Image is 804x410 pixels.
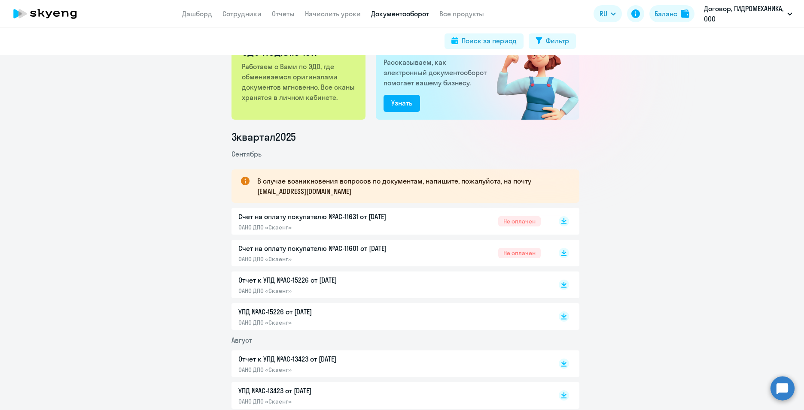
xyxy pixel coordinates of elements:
p: УПД №AC-13423 от [DATE] [238,386,419,396]
p: ОАНО ДПО «Скаенг» [238,255,419,263]
a: Дашборд [182,9,212,18]
a: Сотрудники [222,9,262,18]
a: Начислить уроки [305,9,361,18]
p: Договор, ГИДРОМЕХАНИКА, ООО [704,3,784,24]
a: Все продукты [439,9,484,18]
a: Отчет к УПД №AC-15226 от [DATE]ОАНО ДПО «Скаенг» [238,275,541,295]
div: Узнать [391,98,412,108]
img: balance [681,9,689,18]
p: В случае возникновения вопросов по документам, напишите, пожалуйста, на почту [EMAIL_ADDRESS][DOM... [257,176,564,196]
p: ОАНО ДПО «Скаенг» [238,223,419,231]
p: Работаем с Вами по ЭДО, где обмениваемся оригиналами документов мгновенно. Все сканы хранятся в л... [242,61,356,102]
span: Не оплачен [498,248,541,258]
p: Счет на оплату покупателю №AC-11631 от [DATE] [238,211,419,222]
button: Узнать [384,95,420,112]
p: ОАНО ДПО «Скаенг» [238,398,419,405]
li: 3 квартал 2025 [231,130,579,144]
a: Счет на оплату покупателю №AC-11601 от [DATE]ОАНО ДПО «Скаенг»Не оплачен [238,243,541,263]
p: Отчет к УПД №AC-15226 от [DATE] [238,275,419,285]
span: RU [600,9,607,19]
button: Договор, ГИДРОМЕХАНИКА, ООО [700,3,797,24]
div: Фильтр [546,36,569,46]
a: Счет на оплату покупателю №AC-11631 от [DATE]ОАНО ДПО «Скаенг»Не оплачен [238,211,541,231]
img: connected [483,22,579,120]
a: Документооборот [371,9,429,18]
p: Счет на оплату покупателю №AC-11601 от [DATE] [238,243,419,253]
a: Отчеты [272,9,295,18]
button: RU [594,5,622,22]
span: Не оплачен [498,216,541,226]
a: Отчет к УПД №AC-13423 от [DATE]ОАНО ДПО «Скаенг» [238,354,541,374]
p: Рассказываем, как электронный документооборот помогает вашему бизнесу. [384,57,490,88]
span: Август [231,336,252,344]
p: ОАНО ДПО «Скаенг» [238,366,419,374]
a: УПД №AC-15226 от [DATE]ОАНО ДПО «Скаенг» [238,307,541,326]
p: ОАНО ДПО «Скаенг» [238,287,419,295]
button: Балансbalance [649,5,694,22]
div: Поиск за период [462,36,517,46]
p: ОАНО ДПО «Скаенг» [238,319,419,326]
span: Сентябрь [231,150,262,158]
button: Поиск за период [445,33,524,49]
p: Отчет к УПД №AC-13423 от [DATE] [238,354,419,364]
a: УПД №AC-13423 от [DATE]ОАНО ДПО «Скаенг» [238,386,541,405]
p: УПД №AC-15226 от [DATE] [238,307,419,317]
div: Баланс [655,9,677,19]
button: Фильтр [529,33,576,49]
